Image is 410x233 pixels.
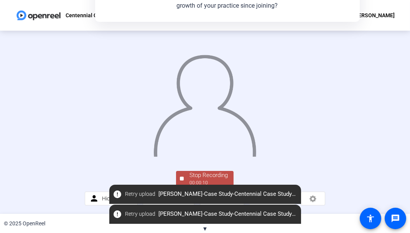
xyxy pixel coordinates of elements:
[176,171,234,187] button: Stop Recording00:00:10
[4,220,45,228] div: © 2025 OpenReel
[85,192,138,205] button: Hide Overlay
[102,195,132,202] span: Hide Overlay
[125,210,156,218] span: Retry upload
[189,179,228,186] div: 00:00:10
[189,171,228,180] div: Stop Recording
[113,210,122,219] mat-icon: error
[125,190,156,198] span: Retry upload
[109,207,301,221] span: [PERSON_NAME]-Case Study-Centennial Case Study- [PERSON_NAME]-1756385990499-webcam
[113,190,122,199] mat-icon: error
[202,225,208,232] span: ▼
[89,194,99,203] mat-icon: person
[366,214,375,223] mat-icon: accessibility
[109,187,301,201] span: [PERSON_NAME]-Case Study-Centennial Case Study- [PERSON_NAME]-1756386200243-webcam
[328,11,395,20] div: Welcome, [PERSON_NAME]
[15,8,62,23] img: OpenReel logo
[153,49,257,157] img: overlay
[66,11,167,20] p: Centennial Case Study - [PERSON_NAME]
[391,214,400,223] mat-icon: message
